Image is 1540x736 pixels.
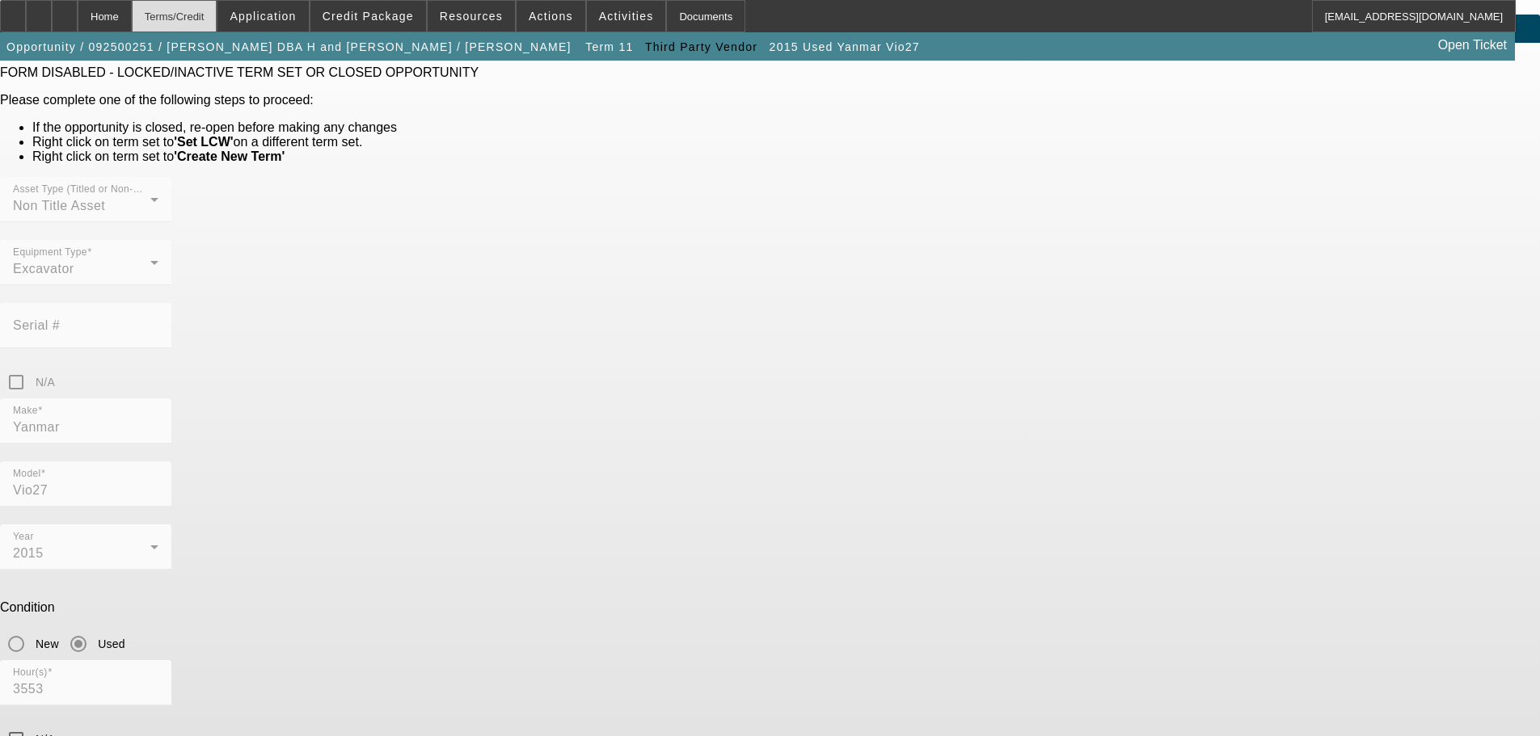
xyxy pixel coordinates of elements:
[529,10,573,23] span: Actions
[13,406,38,416] mat-label: Make
[581,32,637,61] button: Term 11
[13,667,48,678] mat-label: Hour(s)
[428,1,515,32] button: Resources
[32,120,1540,135] li: If the opportunity is closed, re-open before making any changes
[217,1,308,32] button: Application
[13,247,87,258] mat-label: Equipment Type
[766,32,924,61] button: 2015 Used Yanmar Vio27
[517,1,585,32] button: Actions
[440,10,503,23] span: Resources
[13,532,34,542] mat-label: Year
[13,469,41,479] mat-label: Model
[323,10,414,23] span: Credit Package
[174,135,233,149] b: 'Set LCW'
[32,135,1540,149] li: Right click on term set to on a different term set.
[1432,32,1513,59] a: Open Ticket
[641,32,762,61] button: Third Party Vendor
[310,1,426,32] button: Credit Package
[13,318,60,332] mat-label: Serial #
[6,40,572,53] span: Opportunity / 092500251 / [PERSON_NAME] DBA H and [PERSON_NAME] / [PERSON_NAME]
[174,149,285,163] b: 'Create New Term'
[645,40,757,53] span: Third Party Vendor
[13,184,162,195] mat-label: Asset Type (Titled or Non-Titled)
[599,10,654,23] span: Activities
[770,40,920,53] span: 2015 Used Yanmar Vio27
[585,40,633,53] span: Term 11
[32,149,1540,164] li: Right click on term set to
[230,10,296,23] span: Application
[587,1,666,32] button: Activities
